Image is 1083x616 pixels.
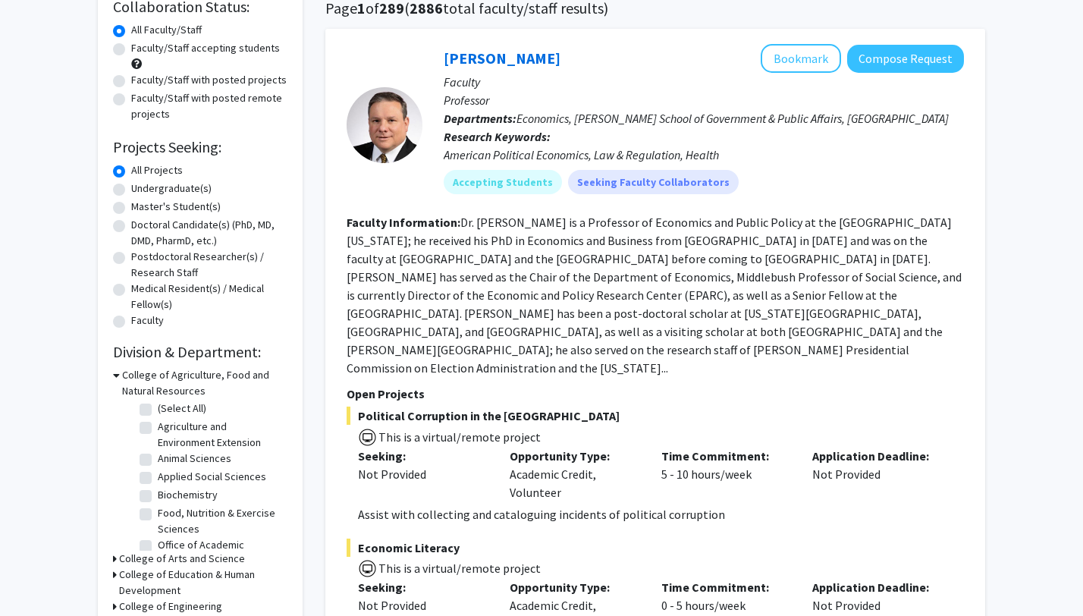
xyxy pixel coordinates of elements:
[510,578,639,596] p: Opportunity Type:
[444,129,551,144] b: Research Keywords:
[131,281,287,313] label: Medical Resident(s) / Medical Fellow(s)
[131,22,202,38] label: All Faculty/Staff
[358,447,487,465] p: Seeking:
[158,537,284,569] label: Office of Academic Programs
[661,447,790,465] p: Time Commitment:
[801,447,953,501] div: Not Provided
[347,385,964,403] p: Open Projects
[498,447,650,501] div: Academic Credit, Volunteer
[377,429,541,445] span: This is a virtual/remote project
[113,343,287,361] h2: Division & Department:
[347,215,460,230] b: Faculty Information:
[812,447,941,465] p: Application Deadline:
[119,599,222,614] h3: College of Engineering
[847,45,964,73] button: Compose Request to Jeff Milyo
[347,407,964,425] span: Political Corruption in the [GEOGRAPHIC_DATA]
[131,181,212,196] label: Undergraduate(s)
[661,578,790,596] p: Time Commitment:
[119,567,287,599] h3: College of Education & Human Development
[131,162,183,178] label: All Projects
[444,91,964,109] p: Professor
[568,170,739,194] mat-chip: Seeking Faculty Collaborators
[444,146,964,164] div: American Political Economics, Law & Regulation, Health
[444,170,562,194] mat-chip: Accepting Students
[377,561,541,576] span: This is a virtual/remote project
[358,505,964,523] p: Assist with collecting and cataloguing incidents of political corruption
[516,111,949,126] span: Economics, [PERSON_NAME] School of Government & Public Affairs, [GEOGRAPHIC_DATA]
[131,249,287,281] label: Postdoctoral Researcher(s) / Research Staff
[812,578,941,596] p: Application Deadline:
[131,217,287,249] label: Doctoral Candidate(s) (PhD, MD, DMD, PharmD, etc.)
[158,469,266,485] label: Applied Social Sciences
[444,49,560,68] a: [PERSON_NAME]
[158,451,231,467] label: Animal Sciences
[158,505,284,537] label: Food, Nutrition & Exercise Sciences
[131,90,287,122] label: Faculty/Staff with posted remote projects
[761,44,841,73] button: Add Jeff Milyo to Bookmarks
[158,401,206,416] label: (Select All)
[119,551,245,567] h3: College of Arts and Science
[347,215,962,376] fg-read-more: Dr. [PERSON_NAME] is a Professor of Economics and Public Policy at the [GEOGRAPHIC_DATA][US_STATE...
[11,548,64,605] iframe: Chat
[510,447,639,465] p: Opportunity Type:
[158,487,218,503] label: Biochemistry
[131,40,280,56] label: Faculty/Staff accepting students
[444,111,516,126] b: Departments:
[131,313,164,328] label: Faculty
[122,367,287,399] h3: College of Agriculture, Food and Natural Resources
[358,465,487,483] div: Not Provided
[650,447,802,501] div: 5 - 10 hours/week
[113,138,287,156] h2: Projects Seeking:
[358,596,487,614] div: Not Provided
[444,73,964,91] p: Faculty
[358,578,487,596] p: Seeking:
[131,199,221,215] label: Master's Student(s)
[131,72,287,88] label: Faculty/Staff with posted projects
[158,419,284,451] label: Agriculture and Environment Extension
[347,539,964,557] span: Economic Literacy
